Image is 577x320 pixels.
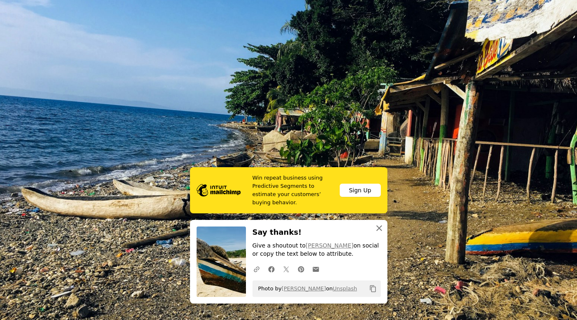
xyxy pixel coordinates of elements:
a: [PERSON_NAME] [282,285,326,292]
a: Share on Pinterest [294,261,308,277]
span: Photo by on [254,282,357,295]
a: Share on Twitter [279,261,294,277]
a: Win repeat business using Predictive Segments to estimate your customers’ buying behavior.Sign Up [190,167,387,213]
button: Copy to clipboard [366,282,380,296]
span: Win repeat business using Predictive Segments to estimate your customers’ buying behavior. [253,174,333,207]
p: Give a shoutout to on social or copy the text below to attribute. [253,242,381,258]
img: file-1690386555781-336d1949dad1image [197,184,241,196]
a: [PERSON_NAME] [306,242,353,249]
a: Unsplash [333,285,357,292]
a: Share on Facebook [264,261,279,277]
div: Sign Up [340,184,381,197]
h3: Say thanks! [253,227,381,238]
a: Share over email [308,261,323,277]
